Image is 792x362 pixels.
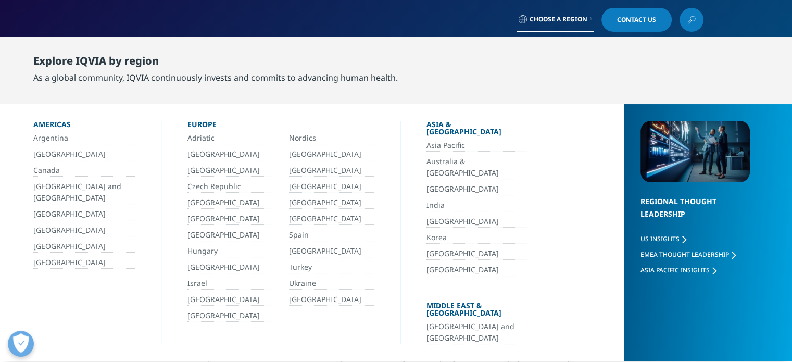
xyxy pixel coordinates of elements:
[426,321,526,344] a: [GEOGRAPHIC_DATA] and [GEOGRAPHIC_DATA]
[33,165,135,177] a: Canada
[640,266,710,274] span: Asia Pacific Insights
[640,234,680,243] span: US Insights
[289,294,374,306] a: [GEOGRAPHIC_DATA]
[289,197,374,209] a: [GEOGRAPHIC_DATA]
[187,310,272,322] a: [GEOGRAPHIC_DATA]
[617,17,656,23] span: Contact Us
[187,294,272,306] a: [GEOGRAPHIC_DATA]
[33,71,398,84] div: As a global community, IQVIA continuously invests and commits to advancing human health.
[601,8,672,32] a: Contact Us
[426,302,526,321] div: Middle East & [GEOGRAPHIC_DATA]
[289,213,374,225] a: [GEOGRAPHIC_DATA]
[187,148,272,160] a: [GEOGRAPHIC_DATA]
[33,132,135,144] a: Argentina
[289,245,374,257] a: [GEOGRAPHIC_DATA]
[33,121,135,132] div: Americas
[289,181,374,193] a: [GEOGRAPHIC_DATA]
[187,229,272,241] a: [GEOGRAPHIC_DATA]
[187,213,272,225] a: [GEOGRAPHIC_DATA]
[33,181,135,204] a: [GEOGRAPHIC_DATA] and [GEOGRAPHIC_DATA]
[640,250,736,259] a: EMEA Thought Leadership
[640,234,686,243] a: US Insights
[289,148,374,160] a: [GEOGRAPHIC_DATA]
[187,181,272,193] a: Czech Republic
[187,261,272,273] a: [GEOGRAPHIC_DATA]
[289,278,374,290] a: Ukraine
[187,197,272,209] a: [GEOGRAPHIC_DATA]
[33,208,135,220] a: [GEOGRAPHIC_DATA]
[33,148,135,160] a: [GEOGRAPHIC_DATA]
[426,140,526,152] a: Asia Pacific
[426,183,526,195] a: [GEOGRAPHIC_DATA]
[426,121,526,140] div: Asia & [GEOGRAPHIC_DATA]
[33,55,398,71] div: Explore IQVIA by region
[289,165,374,177] a: [GEOGRAPHIC_DATA]
[177,36,703,85] nav: Primary
[426,264,526,276] a: [GEOGRAPHIC_DATA]
[33,241,135,253] a: [GEOGRAPHIC_DATA]
[289,261,374,273] a: Turkey
[8,331,34,357] button: Open Preferences
[187,165,272,177] a: [GEOGRAPHIC_DATA]
[640,195,750,233] div: Regional Thought Leadership
[289,229,374,241] a: Spain
[289,132,374,144] a: Nordics
[187,121,374,132] div: Europe
[426,156,526,179] a: Australia & [GEOGRAPHIC_DATA]
[640,266,716,274] a: Asia Pacific Insights
[640,121,750,182] img: 2093_analyzing-data-using-big-screen-display-and-laptop.png
[33,257,135,269] a: [GEOGRAPHIC_DATA]
[426,248,526,260] a: [GEOGRAPHIC_DATA]
[187,278,272,290] a: Israel
[640,250,729,259] span: EMEA Thought Leadership
[530,15,587,23] span: Choose a Region
[187,132,272,144] a: Adriatic
[33,224,135,236] a: [GEOGRAPHIC_DATA]
[426,199,526,211] a: India
[187,245,272,257] a: Hungary
[426,216,526,228] a: [GEOGRAPHIC_DATA]
[426,232,526,244] a: Korea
